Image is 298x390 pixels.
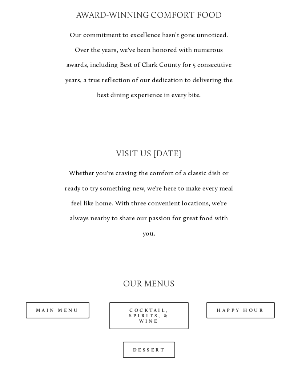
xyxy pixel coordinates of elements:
[64,28,234,103] p: Our commitment to excellence hasn’t gone unnoticed. Over the years, we've been honored with numer...
[206,302,275,319] a: Happy Hour
[64,148,234,160] h2: Visit Us [DATE]
[26,302,89,319] a: Main Menu
[123,342,176,358] a: Dessert
[64,166,234,241] p: Whether you're craving the comfort of a classic dish or ready to try something new, we’re here to...
[18,278,280,290] h2: Our Menus
[109,302,189,330] a: Cocktail, Spirits, & Wine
